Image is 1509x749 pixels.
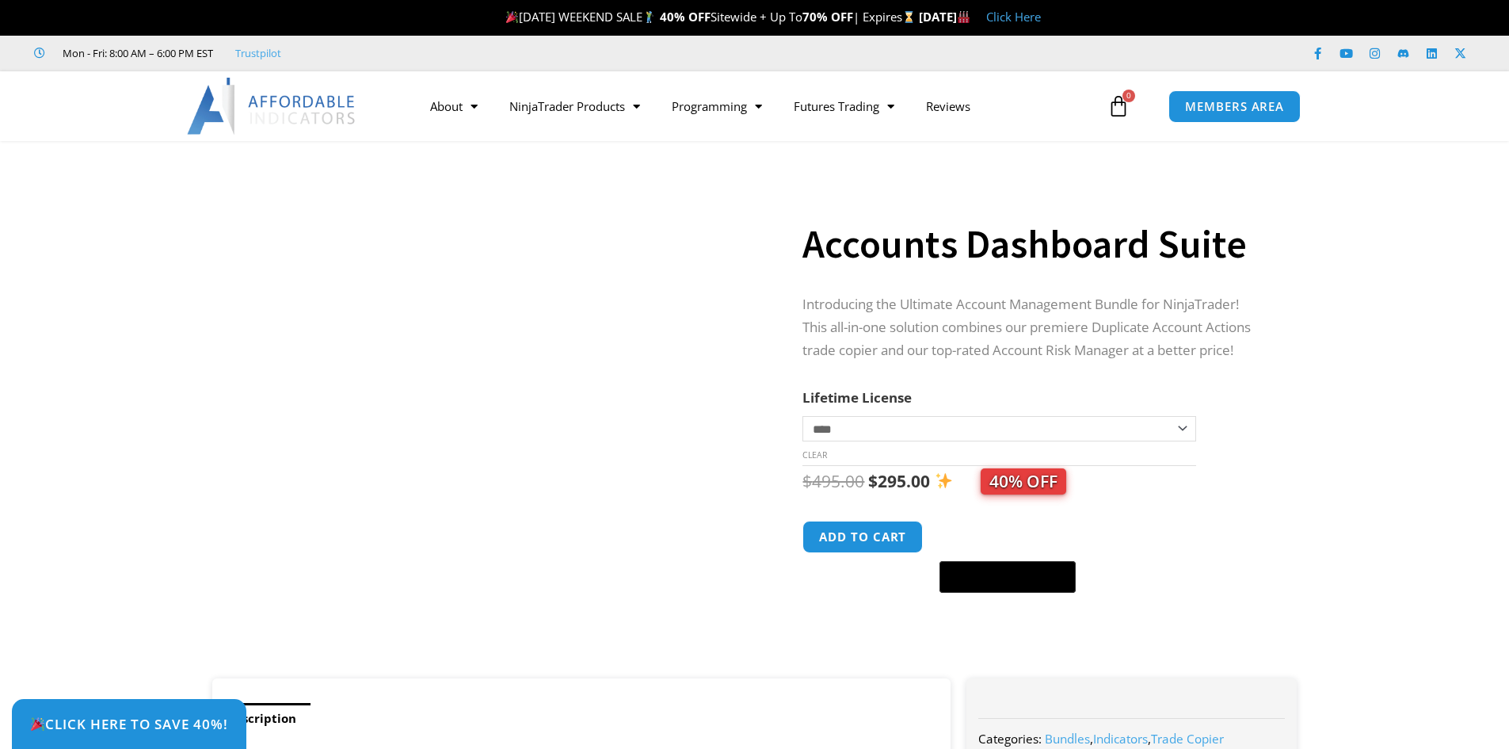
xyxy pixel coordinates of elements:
span: Mon - Fri: 8:00 AM – 6:00 PM EST [59,44,213,63]
label: Lifetime License [802,388,912,407]
a: Trustpilot [235,44,281,63]
a: 🎉Click Here to save 40%! [12,699,246,749]
h1: Accounts Dashboard Suite [802,216,1265,272]
a: Click Here [986,9,1041,25]
span: 0 [1122,90,1135,102]
iframe: PayPal Message 1 [802,602,1265,617]
img: 🏌️‍♂️ [643,11,655,23]
span: [DATE] WEEKEND SALE Sitewide + Up To | Expires [502,9,918,25]
strong: 70% OFF [802,9,853,25]
p: Introducing the Ultimate Account Management Bundle for NinjaTrader! This all-in-one solution comb... [802,293,1265,362]
bdi: 495.00 [802,470,864,492]
a: Clear options [802,449,827,460]
a: About [414,88,493,124]
img: 🎉 [506,11,518,23]
span: Click Here to save 40%! [30,717,228,731]
strong: [DATE] [919,9,970,25]
a: MEMBERS AREA [1168,90,1301,123]
strong: 40% OFF [660,9,711,25]
span: $ [802,470,812,492]
img: LogoAI | Affordable Indicators – NinjaTrader [187,78,357,135]
img: ⌛ [903,11,915,23]
button: Buy with GPay [939,561,1076,593]
iframe: Secure express checkout frame [936,518,1079,556]
span: $ [868,470,878,492]
button: Add to cart [802,521,923,553]
span: 40% OFF [981,468,1066,495]
a: NinjaTrader Products [493,88,656,124]
a: Futures Trading [778,88,910,124]
a: Programming [656,88,778,124]
img: 🎉 [31,717,44,731]
img: ✨ [936,472,952,489]
a: Reviews [910,88,986,124]
a: 0 [1084,83,1153,129]
bdi: 295.00 [868,470,930,492]
span: MEMBERS AREA [1185,101,1284,113]
img: 🏭 [958,11,970,23]
nav: Menu [414,88,1103,124]
img: Screenshot 2024-08-26 155710eeeee [234,169,744,575]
